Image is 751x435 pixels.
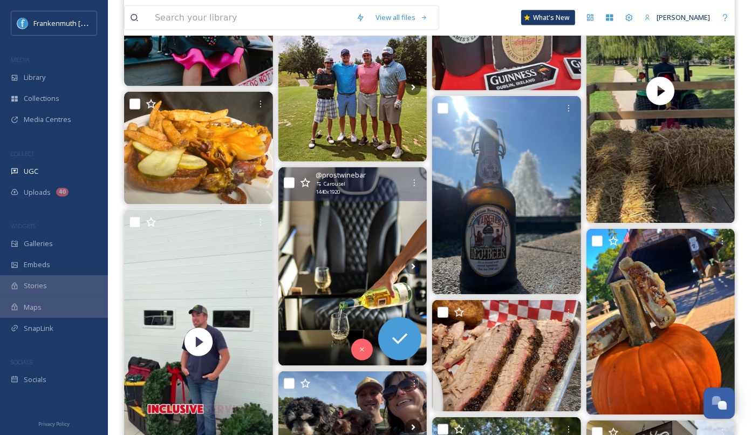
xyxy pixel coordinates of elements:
button: Open Chat [704,388,735,419]
span: Maps [24,302,42,312]
span: 1440 x 1920 [316,188,340,196]
span: Uploads [24,187,51,198]
a: View all files [370,7,433,28]
span: Socials [24,375,46,385]
a: [PERSON_NAME] [639,7,715,28]
span: WIDGETS [11,222,36,230]
span: Embeds [24,260,50,270]
span: Frankenmuth [US_STATE] [33,18,115,28]
span: Library [24,72,45,83]
span: SnapLink [24,323,53,334]
img: Tender, slo'-smoked pork piled high on a fresh bun, topped with your choice of BBQ sauce. [124,92,273,204]
img: Mouth watering brisket is waiting for you! [432,300,581,412]
input: Search your library [149,6,351,30]
span: @ prostwinebar [316,170,366,180]
a: What's New [521,10,575,25]
span: [PERSON_NAME] [657,12,710,22]
img: Social%20Media%20PFP%202025.jpg [17,18,28,29]
img: Felt great to take home the Gold this summer with The Boyz. The Fortress Outing never disappoints... [278,13,427,162]
a: Privacy Policy [38,417,70,430]
span: Carousel [324,180,346,188]
span: Collections [24,93,59,104]
img: 🍂 Fall Favorites Are Back! 🍂 Our seasonal flavors are making a comeback, and we’re especially exc... [586,229,735,414]
div: 40 [56,188,69,196]
span: Privacy Policy [38,420,70,427]
span: Galleries [24,239,53,249]
span: MEDIA [11,56,30,64]
span: UGC [24,166,38,176]
img: The strongest beer I drink! #frankenmuth [432,96,581,294]
span: Stories [24,281,47,291]
span: COLLECT [11,149,34,158]
span: Media Centres [24,114,71,125]
img: 🚐 Now Hiring: Professional Drivers Do you have a passion for driving and delivering exceptional s... [278,167,427,365]
span: SOCIALS [11,358,32,366]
